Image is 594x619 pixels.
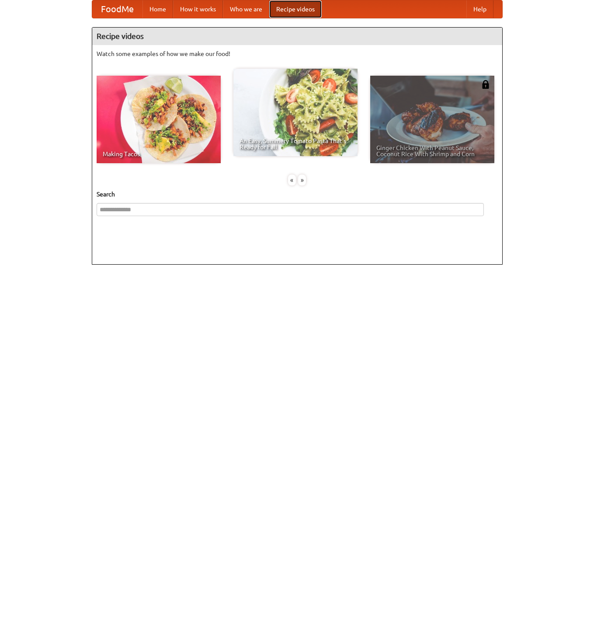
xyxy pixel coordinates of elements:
a: FoodMe [92,0,142,18]
div: » [298,175,306,185]
p: Watch some examples of how we make our food! [97,49,498,58]
a: Recipe videos [269,0,322,18]
img: 483408.png [481,80,490,89]
span: Making Tacos [103,151,215,157]
span: An Easy, Summery Tomato Pasta That's Ready for Fall [240,138,351,150]
a: How it works [173,0,223,18]
a: Help [466,0,493,18]
h4: Recipe videos [92,28,502,45]
div: « [288,175,296,185]
a: Home [142,0,173,18]
a: An Easy, Summery Tomato Pasta That's Ready for Fall [233,69,358,156]
a: Making Tacos [97,76,221,163]
h5: Search [97,190,498,199]
a: Who we are [223,0,269,18]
